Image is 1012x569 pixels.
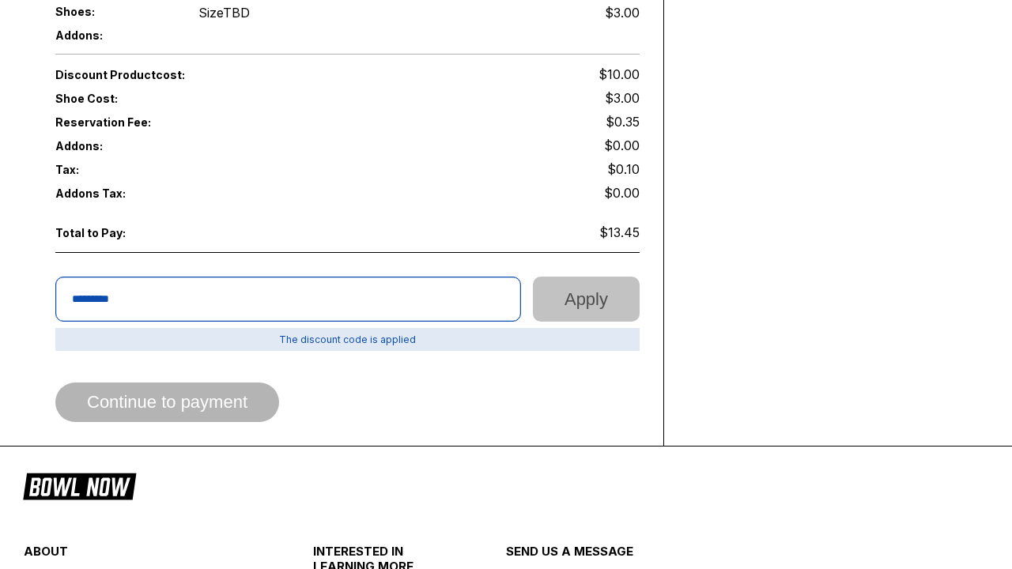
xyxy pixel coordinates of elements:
span: Total to Pay: [55,226,172,239]
span: Reservation Fee: [55,115,348,129]
div: $3.00 [605,5,640,21]
span: $10.00 [599,66,640,82]
span: $3.00 [605,90,640,106]
span: Tax: [55,163,172,176]
span: Addons: [55,28,172,42]
button: Apply [533,277,640,322]
div: Size TBD [198,5,250,21]
span: $0.35 [606,114,640,130]
span: $0.00 [604,185,640,201]
span: $13.45 [599,224,640,240]
span: $0.10 [607,161,640,177]
span: $0.00 [604,138,640,153]
span: Discount Product cost: [55,68,348,81]
div: about [24,544,265,567]
span: Shoes: [55,5,172,18]
span: Shoe Cost: [55,92,172,105]
span: Addons: [55,139,172,153]
span: The discount code is applied [55,328,640,351]
span: Addons Tax: [55,187,172,200]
